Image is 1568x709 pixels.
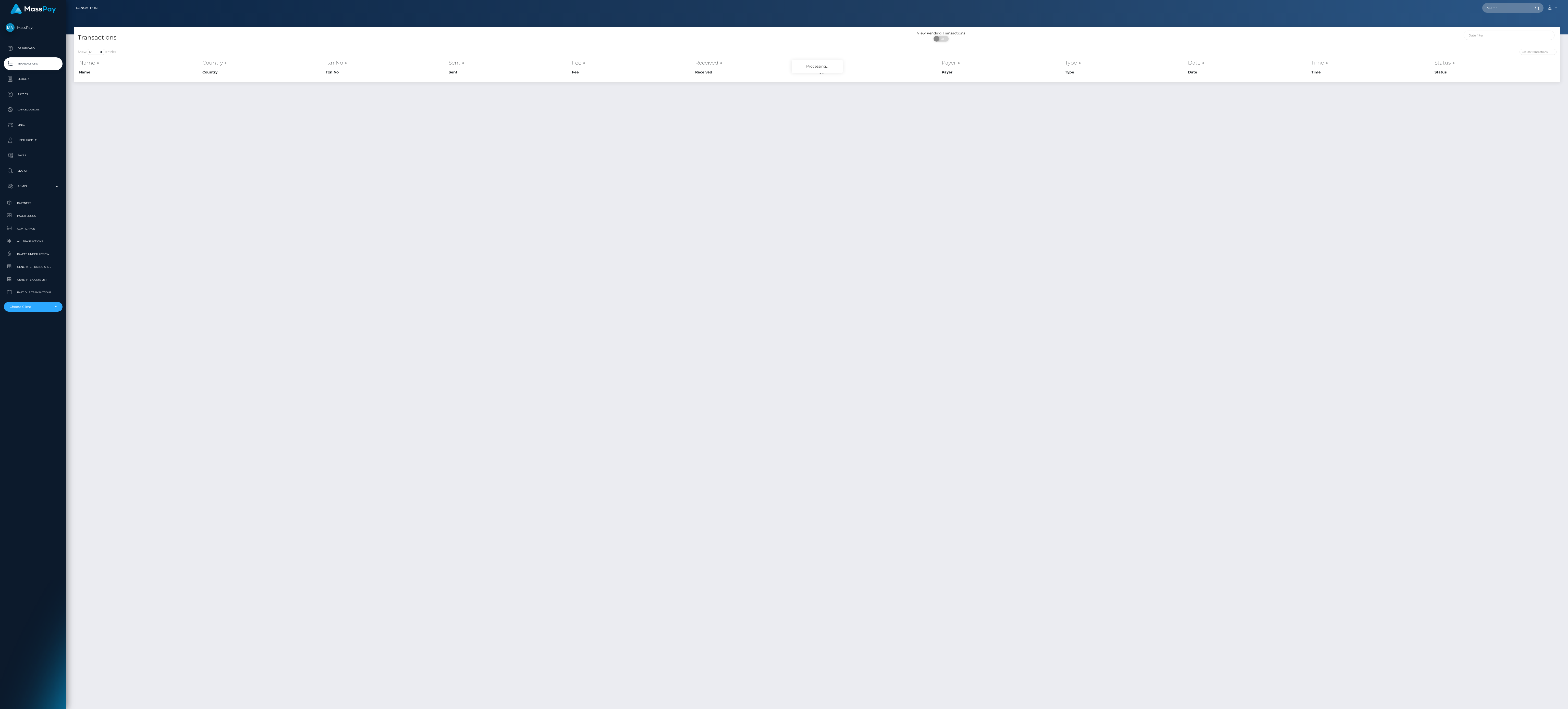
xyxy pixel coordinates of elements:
img: MassPay [6,23,15,32]
a: Transactions [4,57,63,70]
button: Choose Client [4,302,63,312]
th: Country [201,68,324,76]
label: Show entries [78,49,116,55]
p: Cancellations [6,106,60,113]
p: Payees [6,91,60,98]
p: Taxes [6,152,60,159]
a: Search [4,164,63,177]
input: Search... [1482,3,1530,13]
div: Processing... [792,60,843,73]
th: Time [1310,68,1433,76]
span: Payees under Review [6,251,60,257]
th: Sent [447,68,571,76]
span: Payer Logos [6,213,60,219]
p: Links [6,121,60,129]
th: Status [1433,68,1557,76]
th: Type [1064,68,1187,76]
p: Search [6,167,60,175]
input: Date filter [1464,31,1555,40]
p: Transactions [6,60,60,68]
a: Transactions [74,3,99,13]
span: All Transactions [6,238,60,244]
a: Dashboard [4,42,63,55]
a: User Profile [4,134,63,147]
th: Fee [571,58,694,68]
th: Country [201,58,324,68]
a: Admin [4,180,63,193]
a: All Transactions [4,236,63,247]
a: Ledger [4,73,63,85]
input: Search transactions [1520,49,1557,55]
th: Txn No [324,68,448,76]
th: Date [1187,68,1310,76]
select: Showentries [87,49,106,55]
a: Cancellations [4,103,63,116]
a: Generate Costs List [4,274,63,285]
a: Payer Logos [4,210,63,221]
th: Payer [940,68,1064,76]
th: Sent [447,58,571,68]
p: User Profile [6,136,60,144]
p: Admin [6,182,60,190]
a: Taxes [4,149,63,162]
h4: Transactions [78,33,813,42]
th: Payer [940,58,1064,68]
th: Received [694,58,817,68]
th: Received [694,68,817,76]
span: Partners [6,200,60,206]
span: Generate Pricing Sheet [6,264,60,270]
th: Txn No [324,58,448,68]
th: Name [78,58,201,68]
th: Date [1187,58,1310,68]
th: Time [1310,58,1433,68]
img: MassPay Logo [10,4,56,14]
a: Compliance [4,223,63,234]
th: F/X [817,58,940,68]
span: OFF [936,36,949,42]
span: Compliance [6,226,60,232]
th: Fee [571,68,694,76]
div: Choose Client [10,305,51,309]
a: Links [4,119,63,131]
a: Generate Pricing Sheet [4,261,63,272]
span: MassPay [4,25,63,30]
th: F/X [817,68,940,76]
p: Ledger [6,75,60,83]
a: Past Due Transactions [4,287,63,298]
th: Status [1433,58,1557,68]
a: Payees [4,88,63,101]
span: Generate Costs List [6,277,60,283]
div: View Pending Transactions [817,31,1065,36]
a: Payees under Review [4,249,63,260]
span: Past Due Transactions [6,289,60,295]
th: Type [1064,58,1187,68]
th: Name [78,68,201,76]
p: Dashboard [6,45,60,52]
a: Partners [4,198,63,209]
